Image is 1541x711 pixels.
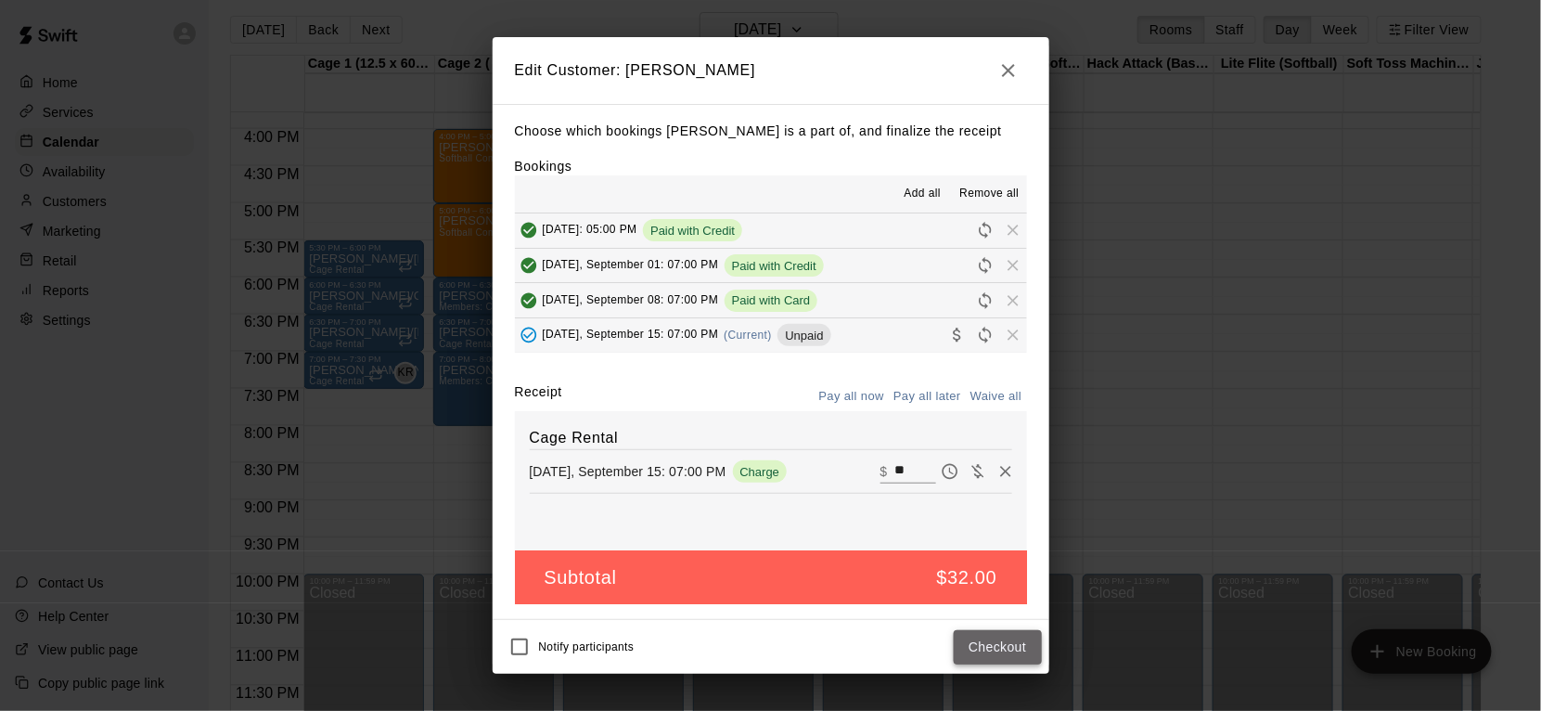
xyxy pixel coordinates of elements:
button: Added & Paid [515,287,543,315]
button: Added - Collect Payment[DATE], September 15: 07:00 PM(Current)UnpaidCollect paymentRescheduleRemove [515,318,1027,353]
span: Waive payment [964,463,992,479]
span: [DATE]: 05:00 PM [543,224,637,237]
h2: Edit Customer: [PERSON_NAME] [493,37,1049,104]
span: Add all [905,185,942,203]
button: Remove [992,458,1020,485]
button: Added & Paid [515,252,543,279]
button: Added & Paid[DATE]: 05:00 PMPaid with CreditRescheduleRemove [515,213,1027,248]
h5: $32.00 [937,565,997,590]
span: [DATE], September 01: 07:00 PM [543,259,719,272]
p: $ [880,462,888,481]
button: Added & Paid[DATE], September 01: 07:00 PMPaid with CreditRescheduleRemove [515,249,1027,283]
label: Receipt [515,382,562,411]
span: Collect payment [944,328,971,342]
span: (Current) [724,329,772,342]
button: Remove all [952,179,1026,209]
button: Added - Collect Payment [515,321,543,349]
span: Remove all [959,185,1019,203]
button: Waive all [966,382,1027,411]
span: Notify participants [539,641,635,654]
span: Paid with Card [725,293,818,307]
button: Added & Paid [515,216,543,244]
span: Remove [999,292,1027,306]
button: Add all [892,179,952,209]
span: Remove [999,328,1027,342]
span: Reschedule [971,292,999,306]
span: Reschedule [971,328,999,342]
span: Pay later [936,463,964,479]
span: Paid with Credit [643,224,742,238]
button: Pay all now [815,382,890,411]
span: Charge [733,465,788,479]
h5: Subtotal [545,565,617,590]
span: Reschedule [971,223,999,237]
button: Checkout [954,630,1041,665]
button: Added & Paid[DATE], September 08: 07:00 PMPaid with CardRescheduleRemove [515,283,1027,317]
span: Reschedule [971,258,999,272]
span: Remove [999,258,1027,272]
span: [DATE], September 08: 07:00 PM [543,293,719,306]
span: Remove [999,223,1027,237]
p: [DATE], September 15: 07:00 PM [530,462,726,481]
label: Bookings [515,159,572,174]
span: Unpaid [777,329,830,343]
p: Choose which bookings [PERSON_NAME] is a part of, and finalize the receipt [515,120,1027,143]
h6: Cage Rental [530,426,1012,450]
button: Pay all later [889,382,966,411]
span: Paid with Credit [725,259,824,273]
span: [DATE], September 15: 07:00 PM [543,329,719,342]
